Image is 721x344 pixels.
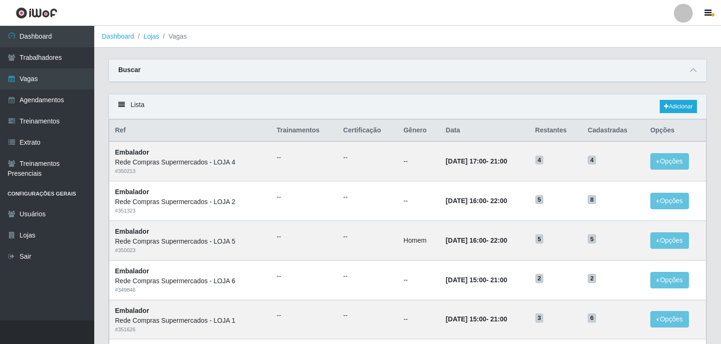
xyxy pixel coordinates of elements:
div: # 351626 [115,326,265,334]
time: [DATE] 15:00 [446,315,486,323]
div: Rede Compras Supermercados - LOJA 1 [115,316,265,326]
div: # 351323 [115,207,265,215]
button: Opções [650,272,689,288]
th: Opções [645,120,706,142]
th: Restantes [530,120,582,142]
td: Homem [398,221,440,260]
span: 8 [588,195,596,205]
button: Opções [650,153,689,170]
time: [DATE] 15:00 [446,276,486,284]
strong: Embalador [115,148,149,156]
time: 21:00 [491,157,508,165]
div: # 349846 [115,286,265,294]
span: 4 [535,156,544,165]
strong: Embalador [115,307,149,314]
time: [DATE] 16:00 [446,197,486,205]
ul: -- [277,153,332,163]
strong: - [446,276,507,284]
strong: Buscar [118,66,140,74]
span: 5 [535,195,544,205]
a: Dashboard [102,33,134,40]
strong: Embalador [115,228,149,235]
th: Cadastradas [582,120,645,142]
span: 6 [588,313,596,323]
div: Rede Compras Supermercados - LOJA 2 [115,197,265,207]
strong: Embalador [115,267,149,275]
div: # 350023 [115,246,265,254]
time: 22:00 [491,237,508,244]
strong: - [446,315,507,323]
ul: -- [277,232,332,242]
ul: -- [277,311,332,320]
li: Vagas [159,32,187,41]
div: Rede Compras Supermercados - LOJA 6 [115,276,265,286]
td: -- [398,141,440,181]
th: Data [440,120,530,142]
ul: -- [343,232,392,242]
ul: -- [343,271,392,281]
button: Opções [650,193,689,209]
time: 22:00 [491,197,508,205]
div: # 350213 [115,167,265,175]
div: Rede Compras Supermercados - LOJA 4 [115,157,265,167]
div: Lista [109,94,706,119]
a: Lojas [143,33,159,40]
ul: -- [277,271,332,281]
th: Trainamentos [271,120,337,142]
span: 2 [535,274,544,283]
button: Opções [650,311,689,328]
span: 5 [535,234,544,244]
ul: -- [343,153,392,163]
button: Opções [650,232,689,249]
span: 5 [588,234,596,244]
ul: -- [343,192,392,202]
td: -- [398,300,440,339]
span: 4 [588,156,596,165]
time: 21:00 [491,315,508,323]
a: Adicionar [660,100,697,113]
span: 3 [535,313,544,323]
th: Certificação [337,120,398,142]
ul: -- [343,311,392,320]
strong: - [446,197,507,205]
div: Rede Compras Supermercados - LOJA 5 [115,237,265,246]
td: -- [398,260,440,300]
span: 2 [588,274,596,283]
th: Ref [109,120,271,142]
nav: breadcrumb [94,26,721,48]
strong: - [446,237,507,244]
strong: Embalador [115,188,149,196]
time: [DATE] 17:00 [446,157,486,165]
time: [DATE] 16:00 [446,237,486,244]
th: Gênero [398,120,440,142]
strong: - [446,157,507,165]
ul: -- [277,192,332,202]
time: 21:00 [491,276,508,284]
td: -- [398,181,440,221]
img: CoreUI Logo [16,7,57,19]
